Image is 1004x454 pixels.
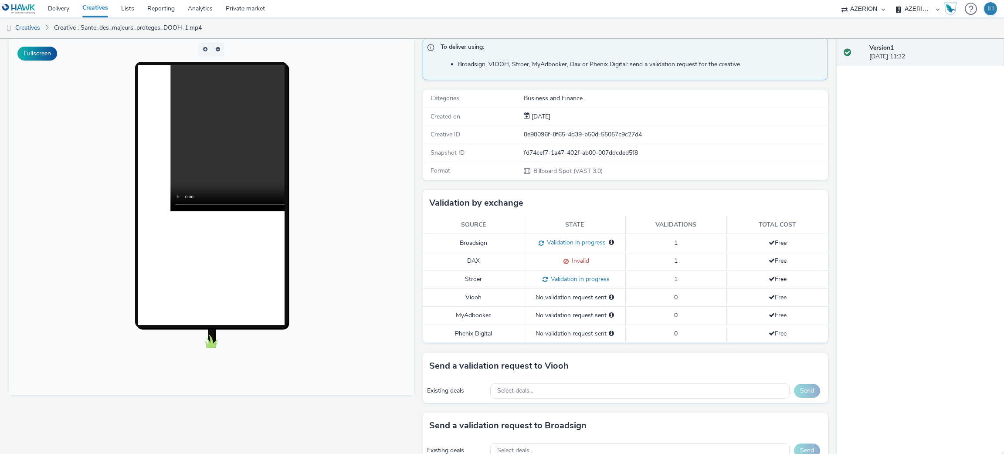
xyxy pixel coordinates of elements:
[50,17,206,38] a: Creative : Sante_des_majeurs_proteges_DOOH-1.mp4
[544,238,606,247] span: Validation in progress
[431,149,465,157] span: Snapshot ID
[769,239,787,247] span: Free
[944,2,957,16] img: Hawk Academy
[674,275,678,283] span: 1
[423,307,524,325] td: MyAdbooker
[625,216,727,234] th: Validations
[431,94,459,102] span: Categories
[674,239,678,247] span: 1
[524,130,827,139] div: 8e98096f-8f65-4d39-b50d-55057c9c27d4
[987,2,994,15] div: IH
[769,311,787,319] span: Free
[674,329,678,338] span: 0
[769,329,787,338] span: Free
[423,325,524,342] td: Phenix Digital
[497,387,533,395] span: Select deals...
[529,311,621,320] div: No validation request sent
[17,47,57,61] button: Fullscreen
[674,311,678,319] span: 0
[530,112,550,121] div: Creation 19 September 2025, 11:32
[423,271,524,289] td: Stroer
[609,329,614,338] div: Please select a deal below and click on Send to send a validation request to Phenix Digital.
[431,166,450,175] span: Format
[524,94,827,103] div: Business and Finance
[4,24,13,33] img: dooh
[458,60,823,69] li: Broadsign, VIOOH, Stroer, MyAdbooker, Dax or Phenix Digital: send a validation request for the cr...
[429,197,523,210] h3: Validation by exchange
[569,257,589,265] span: Invalid
[431,130,460,139] span: Creative ID
[769,293,787,302] span: Free
[609,311,614,320] div: Please select a deal below and click on Send to send a validation request to MyAdbooker.
[530,112,550,121] span: [DATE]
[609,293,614,302] div: Please select a deal below and click on Send to send a validation request to Viooh.
[2,3,36,14] img: undefined Logo
[423,288,524,306] td: Viooh
[674,257,678,265] span: 1
[429,359,569,373] h3: Send a validation request to Viooh
[524,149,827,157] div: fd74cef7-1a47-402f-ab00-007ddcded5f8
[524,216,626,234] th: State
[769,275,787,283] span: Free
[769,257,787,265] span: Free
[529,293,621,302] div: No validation request sent
[794,384,820,398] button: Send
[431,112,460,121] span: Created on
[429,419,587,432] h3: Send a validation request to Broadsign
[727,216,828,234] th: Total cost
[423,234,524,252] td: Broadsign
[674,293,678,302] span: 0
[427,386,486,395] div: Existing deals
[441,43,819,54] span: To deliver using:
[869,44,894,52] strong: Version 1
[423,216,524,234] th: Source
[944,2,960,16] a: Hawk Academy
[533,167,603,175] span: Billboard Spot (VAST 3.0)
[869,44,997,61] div: [DATE] 11:32
[548,275,610,283] span: Validation in progress
[423,252,524,271] td: DAX
[529,329,621,338] div: No validation request sent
